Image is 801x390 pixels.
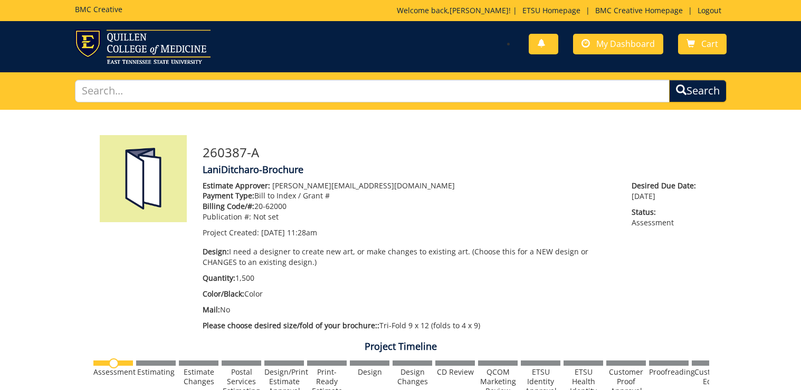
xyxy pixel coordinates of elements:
[203,320,616,331] p: Tri-Fold 9 x 12 (folds to 4 x 9)
[203,191,254,201] span: Payment Type:
[136,367,176,377] div: Estimating
[203,212,251,222] span: Publication #:
[203,273,235,283] span: Quantity:
[692,367,731,386] div: Customer Edits
[179,367,218,386] div: Estimate Changes
[203,320,379,330] span: Please choose desired size/fold of your brochure::
[75,30,211,64] img: ETSU logo
[203,305,616,315] p: No
[692,5,727,15] a: Logout
[701,38,718,50] span: Cart
[92,341,709,352] h4: Project Timeline
[203,227,259,237] span: Project Created:
[450,5,509,15] a: [PERSON_NAME]
[203,246,616,268] p: I need a designer to create new art, or make changes to existing art. (Choose this for a NEW desi...
[109,358,119,368] img: no
[93,367,133,377] div: Assessment
[397,5,727,16] p: Welcome back, ! | | |
[632,180,701,191] span: Desired Due Date:
[596,38,655,50] span: My Dashboard
[100,135,187,222] img: Product featured image
[203,289,616,299] p: Color
[435,367,475,377] div: CD Review
[203,289,244,299] span: Color/Black:
[573,34,663,54] a: My Dashboard
[253,212,279,222] span: Not set
[590,5,688,15] a: BMC Creative Homepage
[678,34,727,54] a: Cart
[203,305,220,315] span: Mail:
[261,227,317,237] span: [DATE] 11:28am
[517,5,586,15] a: ETSU Homepage
[203,191,616,201] p: Bill to Index / Grant #
[75,80,670,102] input: Search...
[203,146,701,159] h3: 260387-A
[350,367,389,377] div: Design
[632,207,701,217] span: Status:
[75,5,122,13] h5: BMC Creative
[632,207,701,228] p: Assessment
[203,180,270,191] span: Estimate Approver:
[393,367,432,386] div: Design Changes
[203,165,701,175] h4: LaniDitcharo-Brochure
[632,180,701,202] p: [DATE]
[203,273,616,283] p: 1,500
[203,180,616,191] p: [PERSON_NAME][EMAIL_ADDRESS][DOMAIN_NAME]
[203,201,254,211] span: Billing Code/#:
[649,367,689,377] div: Proofreading
[203,246,229,256] span: Design:
[203,201,616,212] p: 20-62000
[669,80,727,102] button: Search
